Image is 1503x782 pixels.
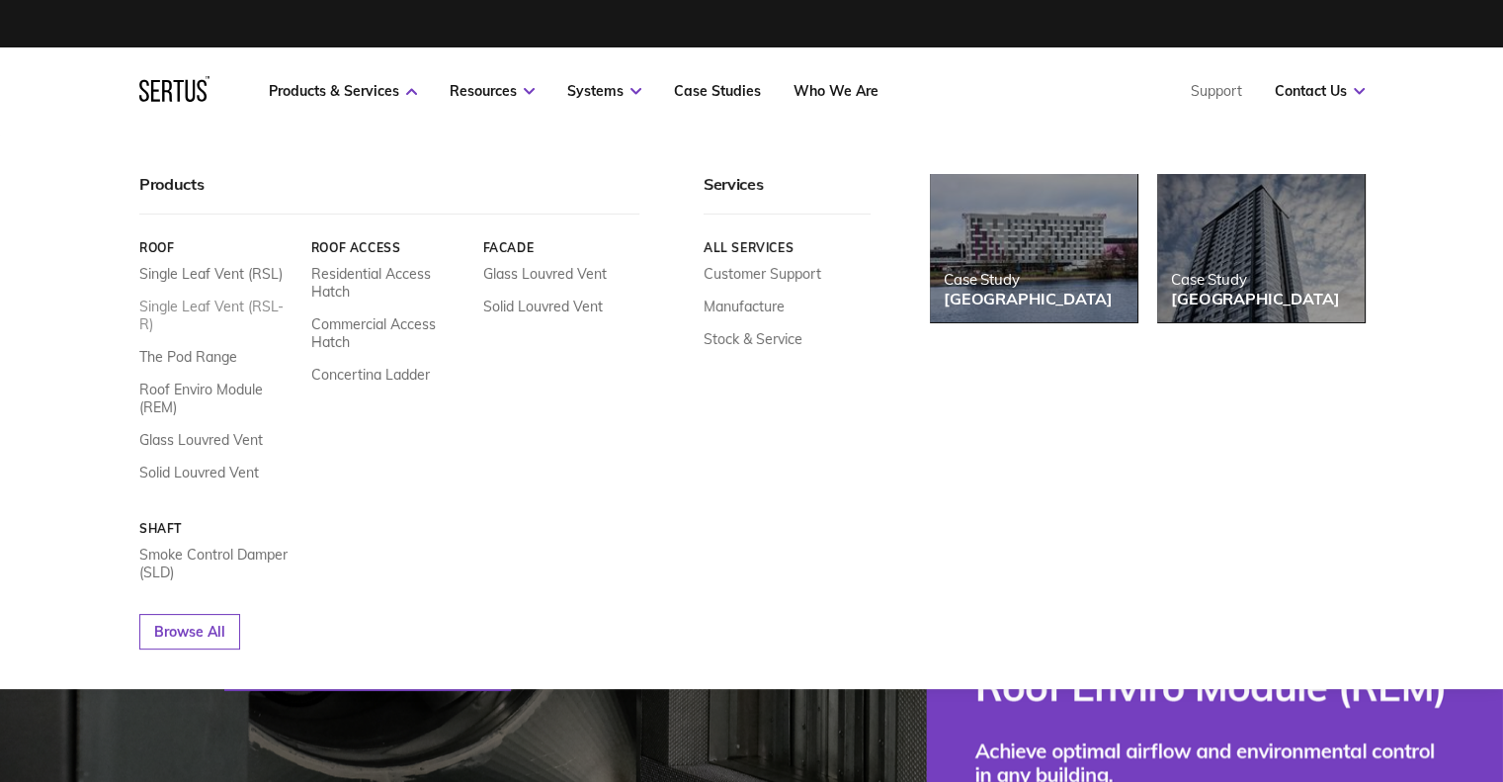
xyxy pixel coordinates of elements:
a: Residential Access Hatch [310,265,467,301]
a: Shaft [139,521,296,536]
a: Support [1191,82,1242,100]
a: Browse All [139,614,240,650]
a: Single Leaf Vent (RSL) [139,265,283,283]
a: Products & Services [269,82,417,100]
a: Case Study[GEOGRAPHIC_DATA] [1157,174,1365,322]
div: [GEOGRAPHIC_DATA] [944,289,1112,308]
a: Contact Us [1275,82,1365,100]
a: Case Study[GEOGRAPHIC_DATA] [930,174,1137,322]
a: Roof [139,240,296,255]
a: Who We Are [793,82,878,100]
div: Case Study [1171,270,1339,289]
a: Roof Access [310,240,467,255]
a: Glass Louvred Vent [139,431,263,449]
a: Facade [482,240,639,255]
div: Services [704,174,871,215]
a: Single Leaf Vent (RSL-R) [139,298,296,333]
a: Resources [450,82,535,100]
a: Concertina Ladder [310,366,429,384]
a: Glass Louvred Vent [482,265,606,283]
a: Systems [567,82,641,100]
a: Roof Enviro Module (REM) [139,381,296,416]
div: Case Study [944,270,1112,289]
a: Solid Louvred Vent [139,464,259,481]
a: Commercial Access Hatch [310,315,467,351]
a: The Pod Range [139,348,237,366]
a: All services [704,240,871,255]
a: Stock & Service [704,330,802,348]
div: [GEOGRAPHIC_DATA] [1171,289,1339,308]
a: Solid Louvred Vent [482,298,602,315]
a: Manufacture [704,298,785,315]
a: Smoke Control Damper (SLD) [139,546,296,581]
a: Case Studies [674,82,761,100]
a: Customer Support [704,265,821,283]
div: Products [139,174,639,215]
